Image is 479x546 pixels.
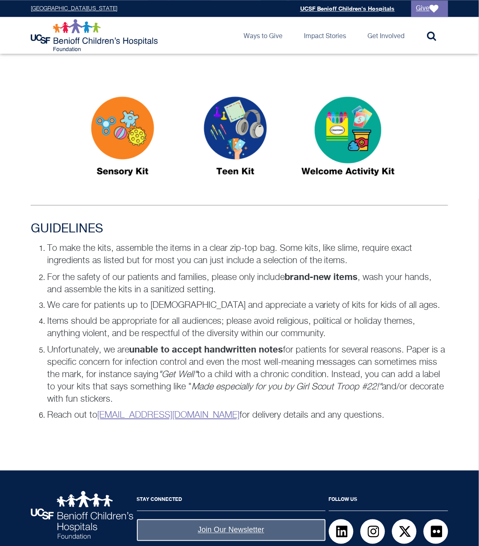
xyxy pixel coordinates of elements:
[192,382,382,391] em: Made especially for you by Girl Scout Troop #22!"
[184,81,287,199] img: Teen Kit
[285,271,358,282] strong: brand-new items
[158,370,197,379] em: "Get Well"
[361,17,411,54] a: Get Involved
[297,17,353,54] a: Impact Stories
[47,409,448,421] p: Reach out to for delivery details and any questions.
[329,491,448,511] h2: Follow Us
[137,519,326,541] a: Join Our Newsletter
[47,271,448,296] p: For the safety of our patients and families, please only include , wash your hands, and assemble ...
[411,0,448,17] a: Give
[47,315,448,340] p: Items should be appropriate for all audiences; please avoid religious, political or holiday theme...
[297,81,399,199] img: Activity Kits
[31,6,117,11] a: [GEOGRAPHIC_DATA][US_STATE]
[129,344,283,355] strong: unable to accept handwritten notes
[300,5,395,12] a: UCSF Benioff Children's Hospitals
[237,17,289,54] a: Ways to Give
[137,491,326,511] h2: Stay Connected
[47,343,448,405] p: Unfortunately, we are for patients for several reasons. Paper is a specific concern for infection...
[31,491,133,539] img: UCSF Benioff Children's Hospitals
[97,411,239,420] a: [EMAIL_ADDRESS][DOMAIN_NAME]
[31,222,448,237] h3: GUIDELINES
[47,299,448,312] p: We care for patients up to [DEMOGRAPHIC_DATA] and appreciate a variety of kits for kids of all ages.
[31,19,160,52] img: Logo for UCSF Benioff Children's Hospitals Foundation
[47,242,448,267] p: To make the kits, assemble the items in a clear zip-top bag. Some kits, like slime, require exact...
[71,81,174,199] img: Sensory Kits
